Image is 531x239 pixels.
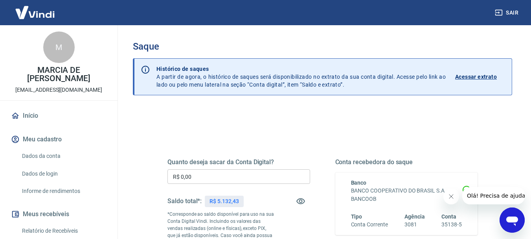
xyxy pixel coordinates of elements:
p: A partir de agora, o histórico de saques será disponibilizado no extrato da sua conta digital. Ac... [156,65,446,89]
iframe: Fechar mensagem [443,189,459,204]
span: Tipo [351,213,362,220]
p: Acessar extrato [455,73,497,81]
h6: BANCO COOPERATIVO DO BRASIL S.A. - BANCOOB [351,187,462,203]
a: Informe de rendimentos [19,183,108,199]
p: [EMAIL_ADDRESS][DOMAIN_NAME] [15,86,102,94]
span: Banco [351,180,367,186]
a: Acessar extrato [455,65,505,89]
span: Conta [441,213,456,220]
button: Meu cadastro [9,131,108,148]
h5: Conta recebedora do saque [335,158,478,166]
a: Início [9,107,108,124]
span: Olá! Precisa de ajuda? [5,6,66,12]
h3: Saque [133,41,512,52]
h6: 35138-5 [441,220,462,229]
h5: Saldo total*: [167,197,202,205]
h6: 3081 [404,220,425,229]
iframe: Mensagem da empresa [462,187,525,204]
a: Relatório de Recebíveis [19,223,108,239]
p: Histórico de saques [156,65,446,73]
img: Vindi [9,0,61,24]
div: M [43,31,75,63]
a: Dados da conta [19,148,108,164]
iframe: Botão para abrir a janela de mensagens [500,208,525,233]
p: R$ 5.132,43 [209,197,239,206]
a: Dados de login [19,166,108,182]
h6: Conta Corrente [351,220,388,229]
p: MARCIA DE [PERSON_NAME] [6,66,111,83]
button: Meus recebíveis [9,206,108,223]
button: Sair [493,6,522,20]
h5: Quanto deseja sacar da Conta Digital? [167,158,310,166]
span: Agência [404,213,425,220]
